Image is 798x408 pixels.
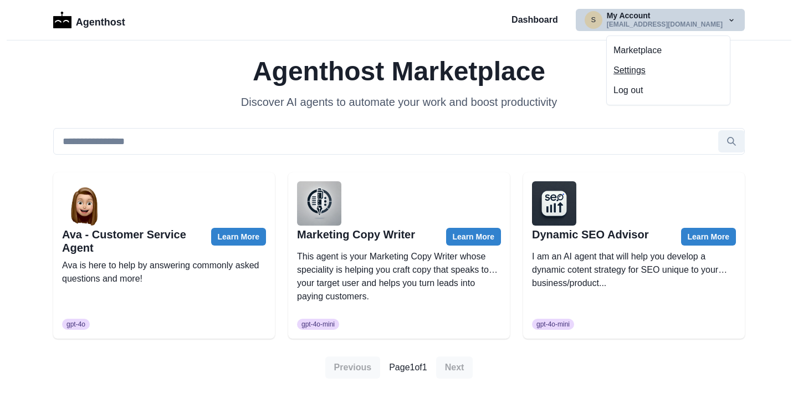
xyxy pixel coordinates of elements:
p: I am an AI agent that will help you develop a dynamic cotent strategy for SEO unique to your busi... [532,250,736,314]
button: Marketplace [607,40,730,60]
img: Dynamic SEO Advisor [532,181,576,226]
p: Agenthost [76,11,125,30]
a: Learn More [211,228,266,246]
span: gpt-4o [66,320,85,328]
a: Ava - Customer Service Agent [62,228,186,254]
a: Learn More [446,228,501,246]
span: gpt-4o-mini [301,320,335,328]
img: Ava - Customer Service Agent [62,181,106,226]
img: Marketing Copy Writer [297,181,341,226]
img: Logo [53,12,71,28]
p: Ava is here to help by answering commonly asked questions and more! [62,259,266,314]
a: Dynamic SEO Advisor [532,228,648,241]
button: Log out [607,80,730,100]
a: Dashboard [511,13,558,27]
a: Marketing Copy Writer [297,228,415,241]
p: Page 1 of 1 [389,361,427,374]
a: Learn More [681,228,736,246]
button: spbct@me.comMy Account[EMAIL_ADDRESS][DOMAIN_NAME] [576,9,745,31]
button: Previous [325,356,381,379]
button: Settings [607,60,730,80]
span: gpt-4o-mini [536,320,570,328]
p: Discover AI agents to automate your work and boost productivity [53,94,745,110]
h1: Agenthost Marketplace [53,58,745,85]
button: Next [436,356,473,379]
p: This agent is your Marketing Copy Writer whose speciality is helping you craft copy that speaks t... [297,250,501,314]
a: LogoAgenthost [53,11,125,30]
